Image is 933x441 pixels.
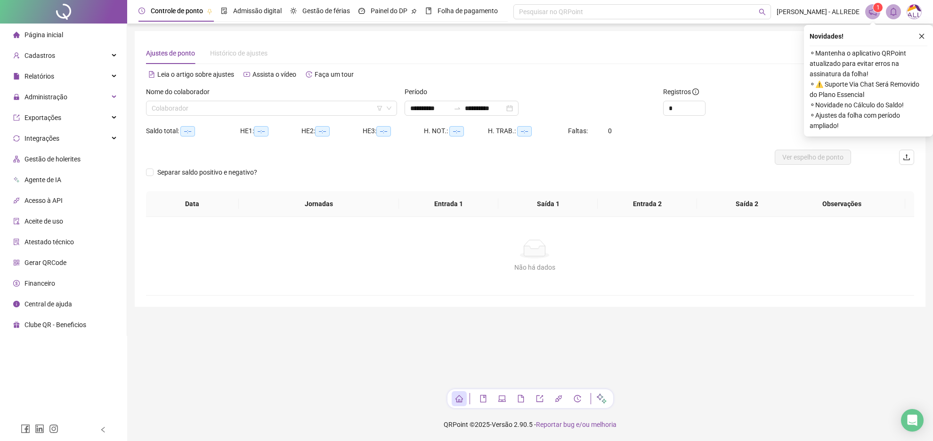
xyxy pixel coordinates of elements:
[889,8,898,16] span: bell
[377,105,382,111] span: filter
[424,126,488,136] div: H. NOT.:
[608,127,612,135] span: 0
[536,395,544,402] span: export
[240,126,301,136] div: HE 1:
[13,218,20,225] span: audit
[598,191,697,217] th: Entrada 2
[777,7,860,17] span: [PERSON_NAME] - ALLREDE
[386,105,392,111] span: down
[371,7,407,15] span: Painel do DP
[233,7,282,15] span: Admissão digital
[24,217,63,225] span: Aceite de uso
[810,48,927,79] span: ⚬ Mantenha o aplicativo QRPoint atualizado para evitar erros na assinatura da folha!
[13,135,20,142] span: sync
[13,259,20,266] span: qrcode
[148,71,155,78] span: file-text
[901,409,924,432] div: Open Intercom Messenger
[221,8,227,14] span: file-done
[411,8,417,14] span: pushpin
[13,239,20,245] span: solution
[254,126,268,136] span: --:--
[13,94,20,100] span: lock
[315,126,330,136] span: --:--
[425,8,432,14] span: book
[180,126,195,136] span: --:--
[13,301,20,307] span: info-circle
[252,71,296,78] span: Assista o vídeo
[786,199,898,209] span: Observações
[555,395,562,402] span: api
[479,395,487,402] span: book
[315,71,354,78] span: Faça um tour
[868,8,877,16] span: notification
[488,126,568,136] div: H. TRAB.:
[146,87,216,97] label: Nome do colaborador
[24,238,74,246] span: Atestado técnico
[692,88,699,95] span: info-circle
[13,321,20,328] span: gift
[454,104,461,112] span: to
[306,71,312,78] span: history
[24,280,55,287] span: Financeiro
[405,87,433,97] label: Período
[363,126,424,136] div: HE 3:
[24,72,54,80] span: Relatórios
[779,191,905,217] th: Observações
[13,73,20,80] span: file
[302,7,350,15] span: Gestão de férias
[24,114,61,121] span: Exportações
[517,395,525,402] span: file
[13,156,20,162] span: apartment
[810,100,927,110] span: ⚬ Novidade no Cálculo do Saldo!
[24,259,66,266] span: Gerar QRCode
[13,32,20,38] span: home
[810,110,927,131] span: ⚬ Ajustes da folha com período ampliado!
[100,426,106,433] span: left
[455,395,463,402] span: home
[775,150,851,165] button: Ver espelho de ponto
[127,408,933,441] footer: QRPoint © 2025 - 2.90.5 -
[24,31,63,39] span: Página inicial
[13,280,20,287] span: dollar
[907,5,921,19] img: 75003
[358,8,365,14] span: dashboard
[873,3,883,12] sup: 1
[24,52,55,59] span: Cadastros
[918,33,925,40] span: close
[498,395,506,402] span: laptop
[536,421,617,428] span: Reportar bug e/ou melhoria
[454,104,461,112] span: swap-right
[13,114,20,121] span: export
[138,8,145,14] span: clock-circle
[290,8,297,14] span: sun
[151,7,203,15] span: Controle de ponto
[154,167,261,177] span: Separar saldo positivo e negativo?
[13,52,20,59] span: user-add
[876,4,880,11] span: 1
[146,191,239,217] th: Data
[49,424,58,433] span: instagram
[146,49,195,57] span: Ajustes de ponto
[517,126,532,136] span: --:--
[301,126,363,136] div: HE 2:
[239,191,399,217] th: Jornadas
[663,87,699,97] span: Registros
[449,126,464,136] span: --:--
[574,395,581,402] span: history
[498,191,598,217] th: Saída 1
[24,176,61,184] span: Agente de IA
[24,321,86,329] span: Clube QR - Beneficios
[697,191,796,217] th: Saída 2
[21,424,30,433] span: facebook
[207,8,212,14] span: pushpin
[243,71,250,78] span: youtube
[24,300,72,308] span: Central de ajuda
[492,421,512,428] span: Versão
[24,197,63,204] span: Acesso à API
[24,155,81,163] span: Gestão de holerites
[24,135,59,142] span: Integrações
[146,126,240,136] div: Saldo total:
[210,49,268,57] span: Histórico de ajustes
[438,7,498,15] span: Folha de pagamento
[157,71,234,78] span: Leia o artigo sobre ajustes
